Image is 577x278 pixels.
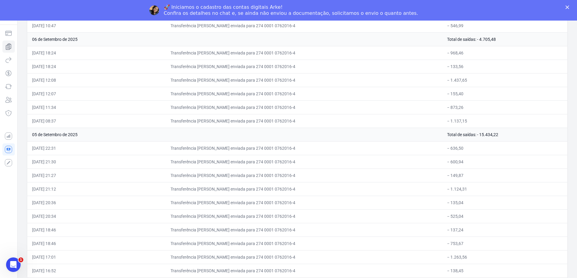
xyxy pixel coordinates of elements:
td: − 873,26 [442,100,567,114]
div: Fechar [565,5,572,9]
td: [DATE] 10:47 [27,19,96,32]
td: [DATE] 11:34 [27,100,96,114]
td: − 155,40 [442,87,567,100]
td: − 968,46 [442,46,567,60]
td: Transferência [PERSON_NAME] enviada para 274 0001 0762016-4 [166,237,442,250]
td: Transferência [PERSON_NAME] enviada para 274 0001 0762016-4 [166,250,442,264]
td: [DATE] 20:34 [27,209,96,223]
td: − 1.437,65 [442,73,567,87]
td: [DATE] 12:08 [27,73,96,87]
nav: Sidebar [5,27,12,169]
td: − 137,24 [442,223,567,237]
td: − 133,56 [442,60,567,73]
td: [DATE] 20:36 [27,196,96,209]
td: [DATE] 18:46 [27,237,96,250]
td: [DATE] 18:46 [27,223,96,237]
img: Profile image for Adriane [149,5,159,15]
td: Transferência [PERSON_NAME] enviada para 274 0001 0762016-4 [166,168,442,182]
td: 05 de Setembro de 2025 [27,128,442,141]
td: [DATE] 21:30 [27,155,96,168]
iframe: Intercom live chat [6,257,21,272]
td: 06 de Setembro de 2025 [27,32,442,46]
td: Transferência [PERSON_NAME] enviada para 274 0001 0762016-4 [166,73,442,87]
td: [DATE] 17:01 [27,250,96,264]
td: Transferência [PERSON_NAME] enviada para 274 0001 0762016-4 [166,223,442,237]
td: [DATE] 18:24 [27,60,96,73]
td: [DATE] 22:31 [27,141,96,155]
td: [DATE] 21:27 [27,168,96,182]
td: Transferência [PERSON_NAME] enviada para 274 0001 0762016-4 [166,19,442,32]
td: [DATE] 16:52 [27,264,96,277]
td: Transferência [PERSON_NAME] enviada para 274 0001 0762016-4 [166,46,442,60]
td: Transferência [PERSON_NAME] enviada para 274 0001 0762016-4 [166,155,442,168]
td: [DATE] 08:37 [27,114,96,128]
td: Total de saídas: - 15.434,22 [442,128,567,141]
td: − 546,99 [442,19,567,32]
td: − 135,04 [442,196,567,209]
td: [DATE] 21:12 [27,182,96,196]
td: − 1.137,15 [442,114,567,128]
td: Transferência [PERSON_NAME] enviada para 274 0001 0762016-4 [166,264,442,277]
td: − 525,04 [442,209,567,223]
td: Total de saídas: - 4.705,48 [442,32,567,46]
td: − 149,87 [442,168,567,182]
td: Transferência [PERSON_NAME] enviada para 274 0001 0762016-4 [166,114,442,128]
td: − 753,67 [442,237,567,250]
td: Transferência [PERSON_NAME] enviada para 274 0001 0762016-4 [166,196,442,209]
td: Transferência [PERSON_NAME] enviada para 274 0001 0762016-4 [166,100,442,114]
td: Transferência [PERSON_NAME] enviada para 274 0001 0762016-4 [166,87,442,100]
td: Transferência [PERSON_NAME] enviada para 274 0001 0762016-4 [166,60,442,73]
td: [DATE] 12:07 [27,87,96,100]
td: − 600,94 [442,155,567,168]
td: − 1.124,31 [442,182,567,196]
td: Transferência [PERSON_NAME] enviada para 274 0001 0762016-4 [166,209,442,223]
td: − 1.263,56 [442,250,567,264]
td: Transferência [PERSON_NAME] enviada para 274 0001 0762016-4 [166,182,442,196]
div: 🚀 Iniciamos o cadastro das contas digitais Arke! Confira os detalhes no chat e, se ainda não envi... [164,4,418,16]
td: Transferência [PERSON_NAME] enviada para 274 0001 0762016-4 [166,141,442,155]
td: − 138,45 [442,264,567,277]
td: [DATE] 18:24 [27,46,96,60]
td: − 636,50 [442,141,567,155]
span: 1 [18,257,23,262]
